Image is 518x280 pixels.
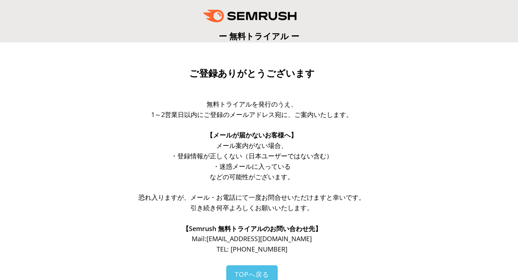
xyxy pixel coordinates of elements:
[213,162,291,171] span: ・迷惑メールに入っている
[192,234,312,243] span: Mail: [EMAIL_ADDRESS][DOMAIN_NAME]
[210,172,294,181] span: などの可能性がございます。
[217,245,287,253] span: TEL: [PHONE_NUMBER]
[171,152,333,160] span: ・登録情報が正しくない（日本ユーザーではない含む）
[190,203,313,212] span: 引き続き何卒よろしくお願いいたします。
[216,141,287,150] span: メール案内がない場合、
[219,30,299,42] span: ー 無料トライアル ー
[138,193,365,202] span: 恐れ入りますが、メール・お電話にて一度お問合せいただけますと幸いです。
[151,110,353,119] span: 1～2営業日以内にご登録のメールアドレス宛に、ご案内いたします。
[189,68,315,79] span: ご登録ありがとうございます
[206,131,297,139] span: 【メールが届かないお客様へ】
[182,224,322,233] span: 【Semrush 無料トライアルのお問い合わせ先】
[206,100,297,108] span: 無料トライアルを発行のうえ、
[235,270,269,279] span: TOPへ戻る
